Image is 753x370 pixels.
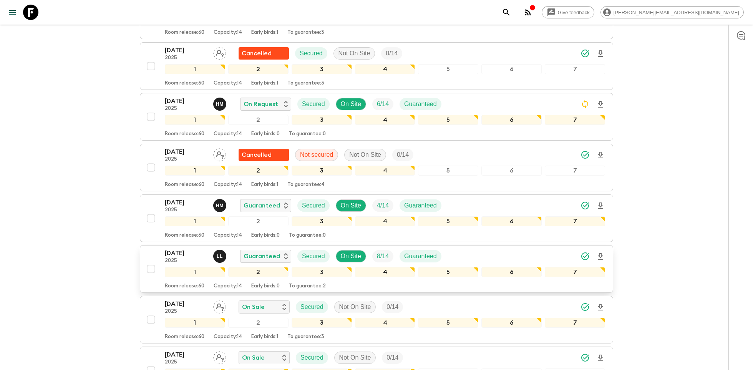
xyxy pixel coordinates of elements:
p: Guaranteed [404,201,437,210]
button: menu [5,5,20,20]
p: Secured [300,353,323,362]
p: To guarantee: 4 [287,182,325,188]
div: 6 [481,216,542,226]
p: On Sale [242,302,265,312]
div: 1 [165,166,225,176]
svg: Synced Successfully [581,353,590,362]
p: Capacity: 14 [214,283,242,289]
p: 4 / 14 [377,201,389,210]
button: HM [213,98,228,111]
p: [DATE] [165,350,207,359]
p: To guarantee: 2 [289,283,326,289]
div: Unable to secure [239,149,289,161]
p: Capacity: 14 [214,131,242,137]
div: 7 [545,318,605,328]
p: Secured [300,302,323,312]
div: Not On Site [334,352,376,364]
a: Give feedback [542,6,594,18]
p: [DATE] [165,46,207,55]
div: 7 [545,267,605,277]
div: 1 [165,267,225,277]
div: 3 [292,64,352,74]
div: 2 [228,115,289,125]
div: 5 [418,64,478,74]
p: 6 / 14 [377,100,389,109]
div: Secured [296,352,328,364]
span: Hob Medina [213,100,228,106]
p: Early birds: 1 [251,182,278,188]
div: Secured [297,98,330,110]
div: 3 [292,318,352,328]
span: Assign pack leader [213,151,226,157]
p: Room release: 60 [165,334,204,340]
div: 1 [165,216,225,226]
div: Trip Fill [372,98,393,110]
p: To guarantee: 0 [289,131,326,137]
div: Trip Fill [381,47,402,60]
p: On Site [341,201,361,210]
p: [DATE] [165,147,207,156]
button: [DATE]2025Luis LobosGuaranteedSecuredOn SiteTrip FillGuaranteed1234567Room release:60Capacity:14E... [140,245,613,293]
svg: Sync Required - Changes detected [581,100,590,109]
p: [DATE] [165,299,207,309]
span: Luis Lobos [213,252,228,258]
p: Guaranteed [244,252,280,261]
button: [DATE]2025Hob MedinaGuaranteedSecuredOn SiteTrip FillGuaranteed1234567Room release:60Capacity:14E... [140,194,613,242]
button: [DATE]2025Assign pack leaderUnable to secureNot securedNot On SiteTrip Fill1234567Room release:60... [140,144,613,191]
div: Not On Site [344,149,386,161]
div: Secured [297,199,330,212]
div: 4 [355,166,415,176]
p: Not On Site [349,150,381,159]
div: 4 [355,64,415,74]
svg: Synced Successfully [581,302,590,312]
p: Secured [302,100,325,109]
p: Early birds: 0 [251,283,280,289]
div: 3 [292,166,352,176]
svg: Download Onboarding [596,201,605,211]
p: To guarantee: 3 [287,334,324,340]
svg: Synced Successfully [581,201,590,210]
p: Room release: 60 [165,131,204,137]
div: 2 [228,216,289,226]
svg: Download Onboarding [596,353,605,363]
p: 2025 [165,106,207,112]
div: 7 [545,166,605,176]
p: 2025 [165,156,207,163]
div: 7 [545,216,605,226]
button: HM [213,199,228,212]
p: 2025 [165,258,207,264]
div: 5 [418,216,478,226]
div: 2 [228,267,289,277]
div: 6 [481,166,542,176]
span: Assign pack leader [213,353,226,360]
div: On Site [336,199,366,212]
p: Guaranteed [404,100,437,109]
div: Not On Site [333,47,375,60]
p: 0 / 14 [386,49,398,58]
p: Capacity: 14 [214,182,242,188]
p: Secured [302,201,325,210]
p: H M [216,101,224,107]
p: To guarantee: 0 [289,232,326,239]
div: 6 [481,115,542,125]
p: Not On Site [339,302,371,312]
svg: Synced Successfully [581,252,590,261]
p: Capacity: 14 [214,232,242,239]
p: 0 / 14 [386,353,398,362]
div: 6 [481,267,542,277]
div: 5 [418,115,478,125]
div: Secured [295,47,327,60]
div: 3 [292,115,352,125]
button: [DATE]2025Assign pack leaderFlash Pack cancellationSecuredNot On SiteTrip Fill1234567Room release... [140,42,613,90]
div: 6 [481,318,542,328]
p: 0 / 14 [386,302,398,312]
div: Trip Fill [382,352,403,364]
div: Trip Fill [372,199,393,212]
svg: Download Onboarding [596,303,605,312]
p: Not On Site [339,353,371,362]
svg: Download Onboarding [596,151,605,160]
p: On Site [341,252,361,261]
p: Guaranteed [244,201,280,210]
svg: Synced Successfully [581,150,590,159]
div: Secured [297,250,330,262]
